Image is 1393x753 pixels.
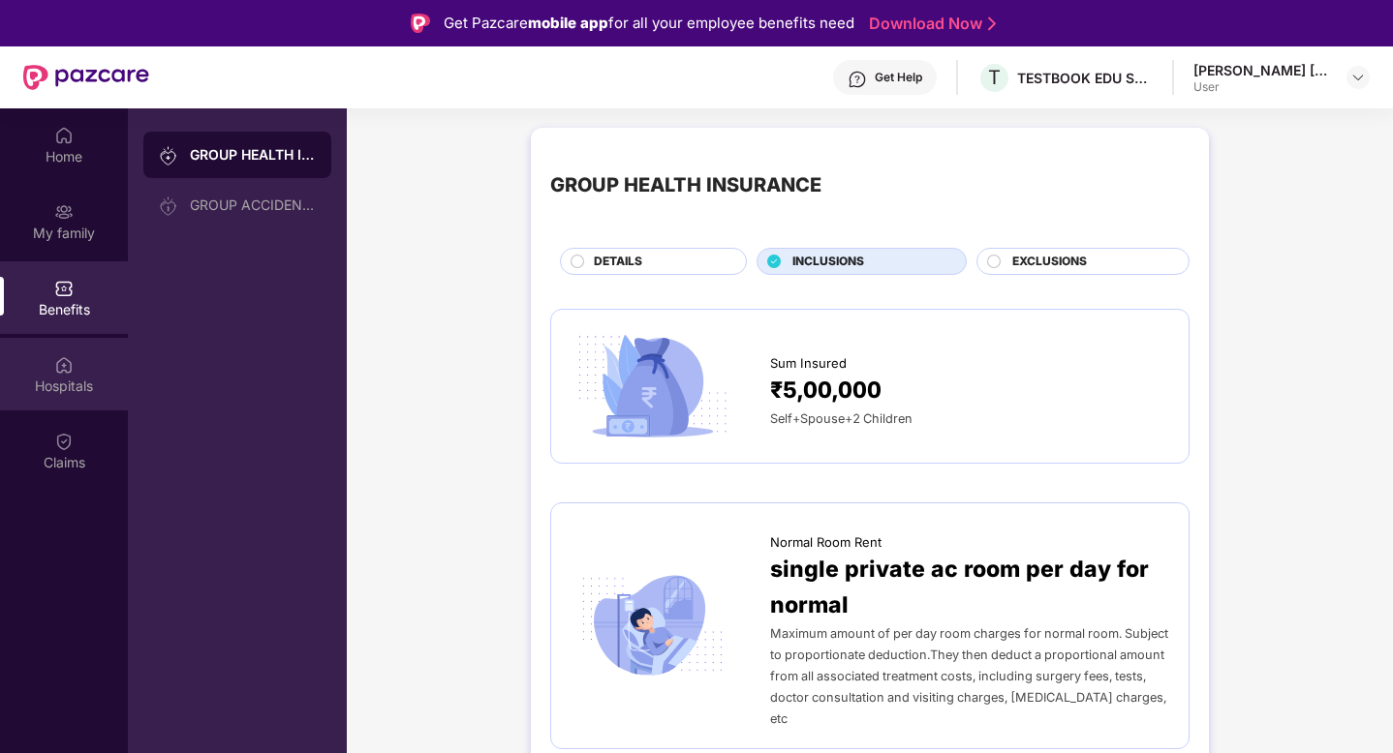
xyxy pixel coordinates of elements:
span: Maximum amount of per day room charges for normal room. Subject to proportionate deduction.They t... [770,626,1168,726]
img: svg+xml;base64,PHN2ZyBpZD0iQmVuZWZpdHMiIHhtbG5zPSJodHRwOi8vd3d3LnczLm9yZy8yMDAwL3N2ZyIgd2lkdGg9Ij... [54,279,74,298]
div: [PERSON_NAME] [PERSON_NAME] [1193,61,1329,79]
div: GROUP ACCIDENTAL INSURANCE [190,197,316,213]
span: Normal Room Rent [770,532,882,552]
img: svg+xml;base64,PHN2ZyBpZD0iQ2xhaW0iIHhtbG5zPSJodHRwOi8vd3d3LnczLm9yZy8yMDAwL3N2ZyIgd2lkdGg9IjIwIi... [54,432,74,451]
img: New Pazcare Logo [23,65,149,90]
span: single private ac room per day for normal [770,552,1169,621]
div: TESTBOOK EDU SOLUTIONS PRIVATE LIMITED [1017,69,1153,87]
img: svg+xml;base64,PHN2ZyBpZD0iSGVscC0zMngzMiIgeG1sbnM9Imh0dHA6Ly93d3cudzMub3JnLzIwMDAvc3ZnIiB3aWR0aD... [848,70,867,89]
div: User [1193,79,1329,95]
img: icon [571,329,734,443]
div: GROUP HEALTH INSURANCE [190,145,316,165]
img: Stroke [988,14,996,34]
span: INCLUSIONS [792,253,864,271]
span: T [988,66,1001,89]
img: Logo [411,14,430,33]
img: svg+xml;base64,PHN2ZyBpZD0iSG9tZSIgeG1sbnM9Imh0dHA6Ly93d3cudzMub3JnLzIwMDAvc3ZnIiB3aWR0aD0iMjAiIG... [54,126,74,145]
img: svg+xml;base64,PHN2ZyBpZD0iRHJvcGRvd24tMzJ4MzIiIHhtbG5zPSJodHRwOi8vd3d3LnczLm9yZy8yMDAwL3N2ZyIgd2... [1350,70,1366,85]
strong: mobile app [528,14,608,32]
span: DETAILS [594,253,642,271]
img: svg+xml;base64,PHN2ZyBpZD0iSG9zcGl0YWxzIiB4bWxucz0iaHR0cDovL3d3dy53My5vcmcvMjAwMC9zdmciIHdpZHRoPS... [54,355,74,375]
img: svg+xml;base64,PHN2ZyB3aWR0aD0iMjAiIGhlaWdodD0iMjAiIHZpZXdCb3g9IjAgMCAyMCAyMCIgZmlsbD0ibm9uZSIgeG... [159,196,178,216]
div: GROUP HEALTH INSURANCE [550,170,821,200]
span: ₹5,00,000 [770,373,882,407]
div: Get Help [875,70,922,85]
div: Get Pazcare for all your employee benefits need [444,12,854,35]
img: svg+xml;base64,PHN2ZyB3aWR0aD0iMjAiIGhlaWdodD0iMjAiIHZpZXdCb3g9IjAgMCAyMCAyMCIgZmlsbD0ibm9uZSIgeG... [54,202,74,222]
a: Download Now [869,14,990,34]
span: EXCLUSIONS [1012,253,1087,271]
img: icon [571,569,734,683]
span: Sum Insured [770,353,847,373]
img: svg+xml;base64,PHN2ZyB3aWR0aD0iMjAiIGhlaWdodD0iMjAiIHZpZXdCb3g9IjAgMCAyMCAyMCIgZmlsbD0ibm9uZSIgeG... [159,146,178,166]
span: Self+Spouse+2 Children [770,411,913,426]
